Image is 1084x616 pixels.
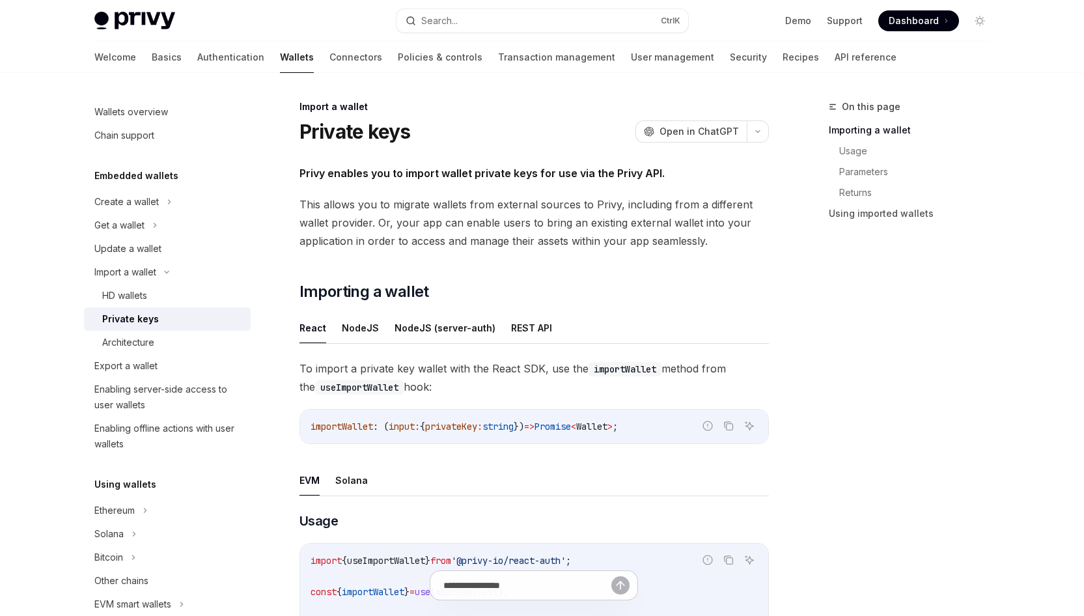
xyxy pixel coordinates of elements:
[451,555,566,567] span: '@privy-io/react-auth'
[969,10,990,31] button: Toggle dark mode
[102,335,154,350] div: Architecture
[280,42,314,73] a: Wallets
[699,417,716,434] button: Report incorrect code
[699,552,716,568] button: Report incorrect code
[498,42,615,73] a: Transaction management
[839,161,1001,182] a: Parameters
[347,555,425,567] span: useImportWallet
[421,13,458,29] div: Search...
[94,573,148,589] div: Other chains
[84,331,251,354] a: Architecture
[839,182,1001,203] a: Returns
[514,421,524,432] span: })
[94,358,158,374] div: Export a wallet
[829,203,1001,224] a: Using imported wallets
[94,104,168,120] div: Wallets overview
[299,100,769,113] div: Import a wallet
[152,42,182,73] a: Basics
[102,311,159,327] div: Private keys
[197,42,264,73] a: Authentication
[430,555,451,567] span: from
[829,120,1001,141] a: Importing a wallet
[299,195,769,250] span: This allows you to migrate wallets from external sources to Privy, including from a different wal...
[785,14,811,27] a: Demo
[661,16,680,26] span: Ctrl K
[299,465,320,496] button: EVM
[84,354,251,378] a: Export a wallet
[589,362,661,376] code: importWallet
[94,550,123,565] div: Bitcoin
[566,555,571,567] span: ;
[425,421,477,432] span: privateKey
[398,42,482,73] a: Policies & controls
[315,380,404,395] code: useImportWallet
[395,313,495,343] button: NodeJS (server-auth)
[342,313,379,343] button: NodeJS
[373,421,389,432] span: : (
[827,14,863,27] a: Support
[94,168,178,184] h5: Embedded wallets
[94,382,243,413] div: Enabling server-side access to user wallets
[576,421,607,432] span: Wallet
[94,421,243,452] div: Enabling offline actions with user wallets
[84,378,251,417] a: Enabling server-side access to user wallets
[839,141,1001,161] a: Usage
[84,100,251,124] a: Wallets overview
[878,10,959,31] a: Dashboard
[84,307,251,331] a: Private keys
[94,503,135,518] div: Ethereum
[311,555,342,567] span: import
[94,128,154,143] div: Chain support
[299,120,411,143] h1: Private keys
[84,569,251,593] a: Other chains
[84,124,251,147] a: Chain support
[741,417,758,434] button: Ask AI
[511,313,552,343] button: REST API
[94,596,171,612] div: EVM smart wallets
[611,576,630,595] button: Send message
[94,526,124,542] div: Solana
[329,42,382,73] a: Connectors
[425,555,430,567] span: }
[783,42,819,73] a: Recipes
[94,12,175,30] img: light logo
[84,284,251,307] a: HD wallets
[299,167,665,180] strong: Privy enables you to import wallet private keys for use via the Privy API.
[94,264,156,280] div: Import a wallet
[389,421,415,432] span: input
[842,99,900,115] span: On this page
[613,421,618,432] span: ;
[94,217,145,233] div: Get a wallet
[635,120,747,143] button: Open in ChatGPT
[607,421,613,432] span: >
[94,477,156,492] h5: Using wallets
[311,421,373,432] span: importWallet
[335,465,368,496] button: Solana
[102,288,147,303] div: HD wallets
[720,552,737,568] button: Copy the contents from the code block
[299,359,769,396] span: To import a private key wallet with the React SDK, use the method from the hook:
[299,281,429,302] span: Importing a wallet
[631,42,714,73] a: User management
[482,421,514,432] span: string
[94,42,136,73] a: Welcome
[720,417,737,434] button: Copy the contents from the code block
[535,421,571,432] span: Promise
[84,417,251,456] a: Enabling offline actions with user wallets
[299,313,326,343] button: React
[94,241,161,257] div: Update a wallet
[415,421,420,432] span: :
[396,9,688,33] button: Search...CtrlK
[571,421,576,432] span: <
[84,237,251,260] a: Update a wallet
[477,421,482,432] span: :
[299,512,339,530] span: Usage
[741,552,758,568] button: Ask AI
[342,555,347,567] span: {
[660,125,739,138] span: Open in ChatGPT
[94,194,159,210] div: Create a wallet
[730,42,767,73] a: Security
[835,42,896,73] a: API reference
[889,14,939,27] span: Dashboard
[524,421,535,432] span: =>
